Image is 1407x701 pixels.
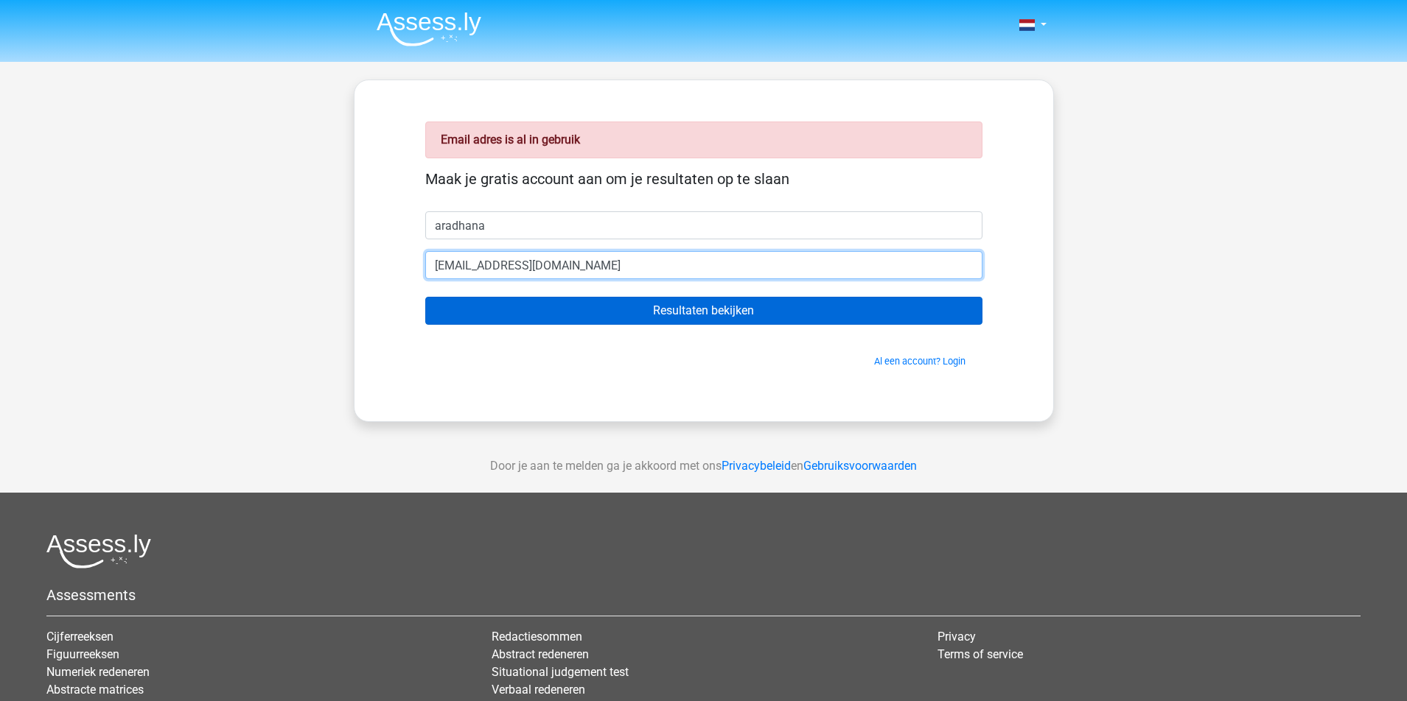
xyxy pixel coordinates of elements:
h5: Maak je gratis account aan om je resultaten op te slaan [425,170,982,188]
img: Assessly [377,12,481,46]
a: Privacybeleid [722,459,791,473]
a: Redactiesommen [492,630,582,644]
input: Resultaten bekijken [425,297,982,325]
img: Assessly logo [46,534,151,568]
input: Email [425,251,982,279]
a: Terms of service [938,647,1023,661]
a: Gebruiksvoorwaarden [803,459,917,473]
strong: Email adres is al in gebruik [441,133,580,147]
a: Situational judgement test [492,665,629,679]
a: Al een account? Login [874,356,966,367]
a: Abstracte matrices [46,683,144,697]
input: Voornaam [425,211,982,239]
a: Cijferreeksen [46,630,114,644]
a: Verbaal redeneren [492,683,585,697]
h5: Assessments [46,586,1361,604]
a: Figuurreeksen [46,647,119,661]
a: Abstract redeneren [492,647,589,661]
a: Numeriek redeneren [46,665,150,679]
a: Privacy [938,630,976,644]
